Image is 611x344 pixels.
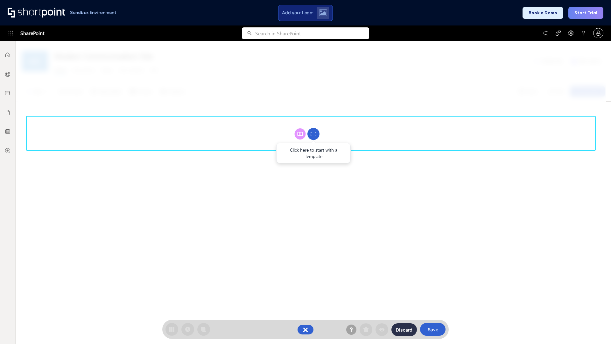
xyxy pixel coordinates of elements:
[70,11,116,14] h1: Sandbox Environment
[523,7,563,19] button: Book a Demo
[579,313,611,344] iframe: Chat Widget
[391,323,417,336] button: Discard
[568,7,603,19] button: Start Trial
[255,27,369,39] input: Search in SharePoint
[420,323,446,336] button: Save
[20,25,44,41] span: SharePoint
[282,10,313,16] span: Add your Logo:
[319,9,327,16] img: Upload logo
